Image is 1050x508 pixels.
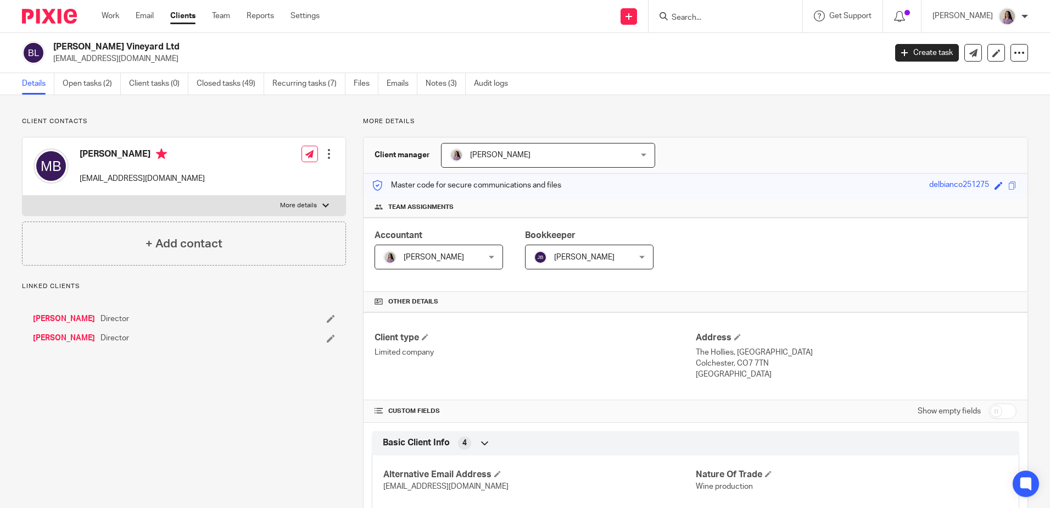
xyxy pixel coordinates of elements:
input: Search [671,13,769,23]
h4: Nature Of Trade [696,469,1008,481]
p: Client contacts [22,117,346,126]
h4: Client type [375,332,695,344]
a: [PERSON_NAME] [33,333,95,344]
img: Olivia.jpg [383,251,396,264]
p: Limited company [375,347,695,358]
a: Create task [895,44,959,62]
label: Show empty fields [918,406,981,417]
h2: [PERSON_NAME] Vineyard Ltd [53,41,713,53]
p: The Hollies, [GEOGRAPHIC_DATA] [696,347,1017,358]
p: Master code for secure communications and files [372,180,561,191]
i: Primary [156,148,167,159]
span: [PERSON_NAME] [404,253,464,261]
a: Client tasks (0) [129,73,188,95]
div: delbianco251275 [929,179,989,192]
a: Audit logs [474,73,516,95]
p: [EMAIL_ADDRESS][DOMAIN_NAME] [53,53,879,64]
p: Colchester, CO7 7TN [696,358,1017,369]
img: svg%3E [22,41,45,64]
img: svg%3E [33,148,69,184]
p: [EMAIL_ADDRESS][DOMAIN_NAME] [80,173,205,184]
a: Notes (3) [426,73,466,95]
img: Olivia.jpg [450,148,463,162]
p: More details [280,201,317,210]
a: Reports [247,10,274,21]
h4: CUSTOM FIELDS [375,407,695,416]
span: 4 [462,438,467,449]
span: [EMAIL_ADDRESS][DOMAIN_NAME] [383,483,509,490]
h3: Client manager [375,150,430,161]
h4: + Add contact [146,235,222,252]
h4: [PERSON_NAME] [80,148,205,162]
a: Open tasks (2) [63,73,121,95]
a: Emails [387,73,417,95]
a: Details [22,73,54,95]
p: [PERSON_NAME] [932,10,993,21]
a: Clients [170,10,196,21]
a: Files [354,73,378,95]
span: Get Support [829,12,872,20]
p: Linked clients [22,282,346,291]
a: Closed tasks (49) [197,73,264,95]
h4: Alternative Email Address [383,469,695,481]
h4: Address [696,332,1017,344]
a: Recurring tasks (7) [272,73,345,95]
span: Bookkeeper [525,231,576,240]
a: Team [212,10,230,21]
a: [PERSON_NAME] [33,313,95,324]
img: Olivia.jpg [998,8,1016,25]
img: svg%3E [534,251,547,264]
a: Work [102,10,119,21]
span: Other details [388,297,438,306]
span: Basic Client Info [383,437,450,449]
img: Pixie [22,9,77,24]
p: [GEOGRAPHIC_DATA] [696,369,1017,380]
span: Team assignments [388,203,454,212]
span: [PERSON_NAME] [554,253,615,261]
a: Email [136,10,154,21]
span: Wine production [696,483,753,490]
span: [PERSON_NAME] [470,151,530,159]
a: Settings [291,10,320,21]
span: Accountant [375,231,422,240]
span: Director [100,313,129,324]
p: More details [363,117,1028,126]
span: Director [100,333,129,344]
